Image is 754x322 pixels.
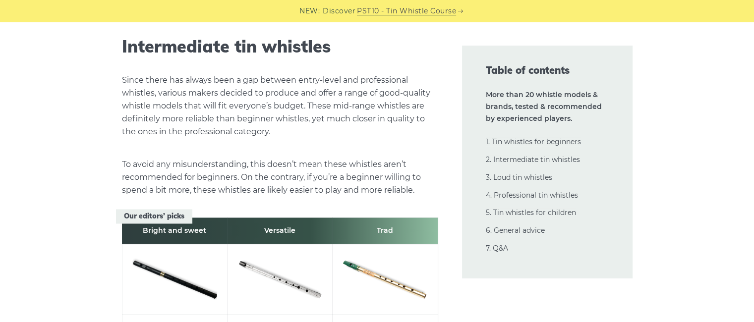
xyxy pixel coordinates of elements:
[122,74,438,138] p: Since there has always been a gap between entry-level and professional whistles, various makers d...
[323,5,355,17] span: Discover
[486,244,508,253] a: 7. Q&A
[122,37,438,57] h2: Intermediate tin whistles
[333,217,438,244] th: Trad
[116,209,192,223] span: Our editors’ picks
[122,158,438,197] p: To avoid any misunderstanding, this doesn’t mean these whistles aren’t recommended for beginners....
[486,63,609,77] span: Table of contents
[343,249,427,306] img: Mellow Dog Tin Whistle Preview
[237,249,322,306] img: Lir Tin Whistle Preview
[357,5,456,17] a: PST10 - Tin Whistle Course
[299,5,320,17] span: NEW:
[486,208,576,217] a: 5. Tin whistles for children
[486,226,545,235] a: 6. General advice
[132,249,217,306] img: Tony Dixon DX005 Tin Whistle Preview
[486,155,580,164] a: 2. Intermediate tin whistles
[486,191,578,200] a: 4. Professional tin whistles
[486,90,602,123] strong: More than 20 whistle models & brands, tested & recommended by experienced players.
[486,173,552,182] a: 3. Loud tin whistles
[122,217,227,244] th: Bright and sweet
[486,137,581,146] a: 1. Tin whistles for beginners
[227,217,332,244] th: Versatile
